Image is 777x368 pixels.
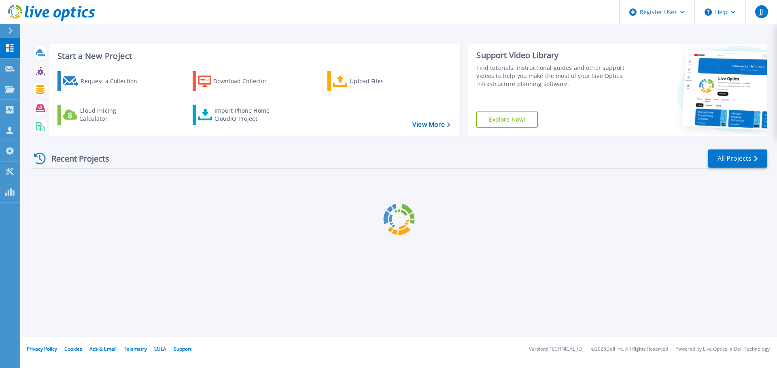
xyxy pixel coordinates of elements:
li: Powered by Live Optics, a Dell Technology [675,347,770,352]
a: Download Collector [193,71,283,91]
a: Request a Collection [57,71,148,91]
a: View More [412,121,450,128]
a: All Projects [708,149,767,168]
div: Cloud Pricing Calculator [79,107,144,123]
div: Download Collector [213,73,278,89]
a: Telemetry [124,345,147,352]
a: Ads & Email [89,345,117,352]
a: Upload Files [327,71,418,91]
a: Support [174,345,191,352]
a: Explore Now! [476,111,538,128]
div: Recent Projects [31,149,120,168]
div: Support Video Library [476,50,628,61]
div: Upload Files [350,73,414,89]
a: Cloud Pricing Calculator [57,105,148,125]
li: Version: [TECHNICAL_ID] [529,347,584,352]
div: Find tutorials, instructional guides and other support videos to help you make the most of your L... [476,64,628,88]
a: Privacy Policy [27,345,57,352]
a: Cookies [64,345,82,352]
h3: Start a New Project [57,52,450,61]
div: Request a Collection [81,73,145,89]
a: EULA [154,345,166,352]
span: JJ [760,8,763,15]
div: Import Phone Home CloudIQ Project [214,107,278,123]
li: © 2025 Dell Inc. All Rights Reserved [591,347,668,352]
